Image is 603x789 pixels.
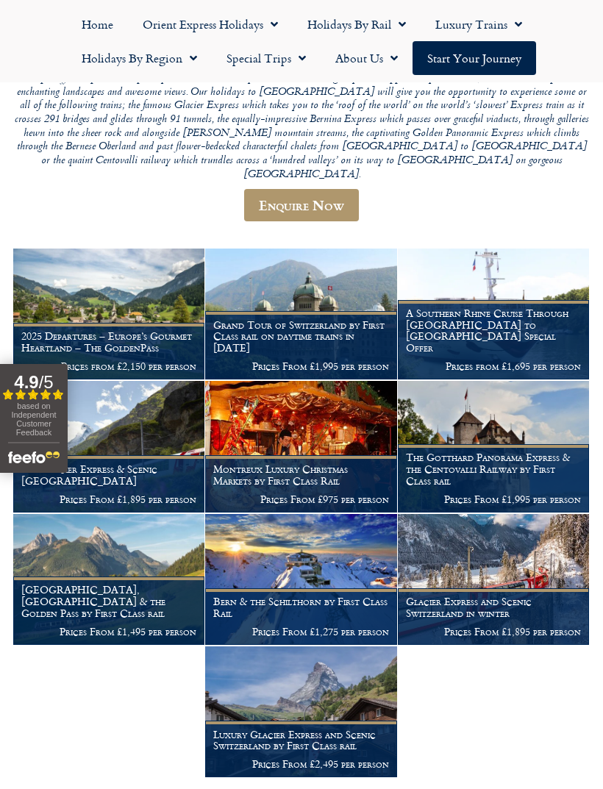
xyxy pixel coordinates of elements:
a: 2025 Departures – Europe’s Gourmet Heartland – The GoldenPass Prices from £2,150 per person [13,249,205,380]
a: [GEOGRAPHIC_DATA], [GEOGRAPHIC_DATA] & the Golden Pass by First Class rail Prices From £1,495 per... [13,514,205,646]
p: Prices From £1,895 per person [406,626,581,638]
p: Prices From £2,495 per person [213,758,388,770]
p: Prices From £1,995 per person [406,493,581,505]
a: About Us [321,41,413,75]
a: The Glacier Express & Scenic [GEOGRAPHIC_DATA] Prices From £1,895 per person [13,381,205,513]
a: A Southern Rhine Cruise Through [GEOGRAPHIC_DATA] to [GEOGRAPHIC_DATA] Special Offer Prices from ... [398,249,590,380]
h1: The Gotthard Panorama Express & the Centovalli Railway by First Class rail [406,451,581,486]
h1: Grand Tour of Switzerland by First Class rail on daytime trains in [DATE] [213,319,388,354]
a: Holidays by Region [67,41,212,75]
h1: Glacier Express and Scenic Switzerland in winter [406,596,581,619]
a: Bern & the Schilthorn by First Class Rail Prices From £1,275 per person [205,514,397,646]
img: Chateau de Chillon Montreux [398,381,589,512]
p: Prices from £1,695 per person [406,360,581,372]
a: Home [67,7,128,41]
a: Holidays by Rail [293,7,421,41]
h1: Montreux Luxury Christmas Markets by First Class Rail [213,463,388,487]
a: Glacier Express and Scenic Switzerland in winter Prices From £1,895 per person [398,514,590,646]
h1: [GEOGRAPHIC_DATA], [GEOGRAPHIC_DATA] & the Golden Pass by First Class rail [21,584,196,618]
h1: Bern & the Schilthorn by First Class Rail [213,596,388,619]
p: Prices From £1,995 per person [213,360,388,372]
h1: The Glacier Express & Scenic [GEOGRAPHIC_DATA] [21,463,196,487]
a: Montreux Luxury Christmas Markets by First Class Rail Prices From £975 per person [205,381,397,513]
h1: 2025 Departures – Europe’s Gourmet Heartland – The GoldenPass [21,330,196,354]
a: Special Trips [212,41,321,75]
a: Enquire Now [244,189,359,221]
a: Luxury Glacier Express and Scenic Switzerland by First Class rail Prices From £2,495 per person [205,646,397,778]
a: Start your Journey [413,41,536,75]
p: Prices From £1,895 per person [21,493,196,505]
h1: Luxury Glacier Express and Scenic Switzerland by First Class rail [213,729,388,752]
a: The Gotthard Panorama Express & the Centovalli Railway by First Class rail Prices From £1,995 per... [398,381,590,513]
p: Prices from £2,150 per person [21,360,196,372]
p: Wherever you choose to visit in [GEOGRAPHIC_DATA], it is the most enjoyable country to travel aro... [13,58,590,182]
a: Orient Express Holidays [128,7,293,41]
a: Grand Tour of Switzerland by First Class rail on daytime trains in [DATE] Prices From £1,995 per ... [205,249,397,380]
h1: A Southern Rhine Cruise Through [GEOGRAPHIC_DATA] to [GEOGRAPHIC_DATA] Special Offer [406,307,581,354]
p: Prices From £1,275 per person [213,626,388,638]
p: Prices From £1,495 per person [21,626,196,638]
nav: Menu [7,7,596,75]
a: Luxury Trains [421,7,537,41]
p: Prices From £975 per person [213,493,388,505]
